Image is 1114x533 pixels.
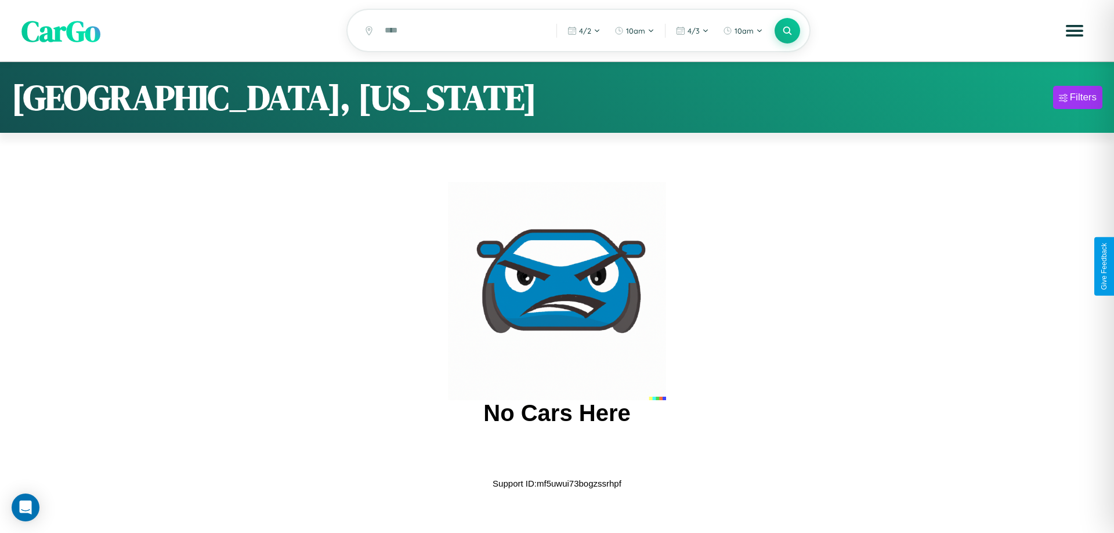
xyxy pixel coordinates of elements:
[21,10,100,50] span: CarGo
[688,26,700,35] span: 4 / 3
[12,494,39,521] div: Open Intercom Messenger
[562,21,606,40] button: 4/2
[717,21,769,40] button: 10am
[12,74,537,121] h1: [GEOGRAPHIC_DATA], [US_STATE]
[670,21,715,40] button: 4/3
[1100,243,1108,290] div: Give Feedback
[626,26,645,35] span: 10am
[579,26,591,35] span: 4 / 2
[1070,92,1097,103] div: Filters
[483,400,630,426] h2: No Cars Here
[448,182,666,400] img: car
[1058,14,1091,47] button: Open menu
[1053,86,1102,109] button: Filters
[493,476,621,491] p: Support ID: mf5uwui73bogzssrhpf
[609,21,660,40] button: 10am
[735,26,754,35] span: 10am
